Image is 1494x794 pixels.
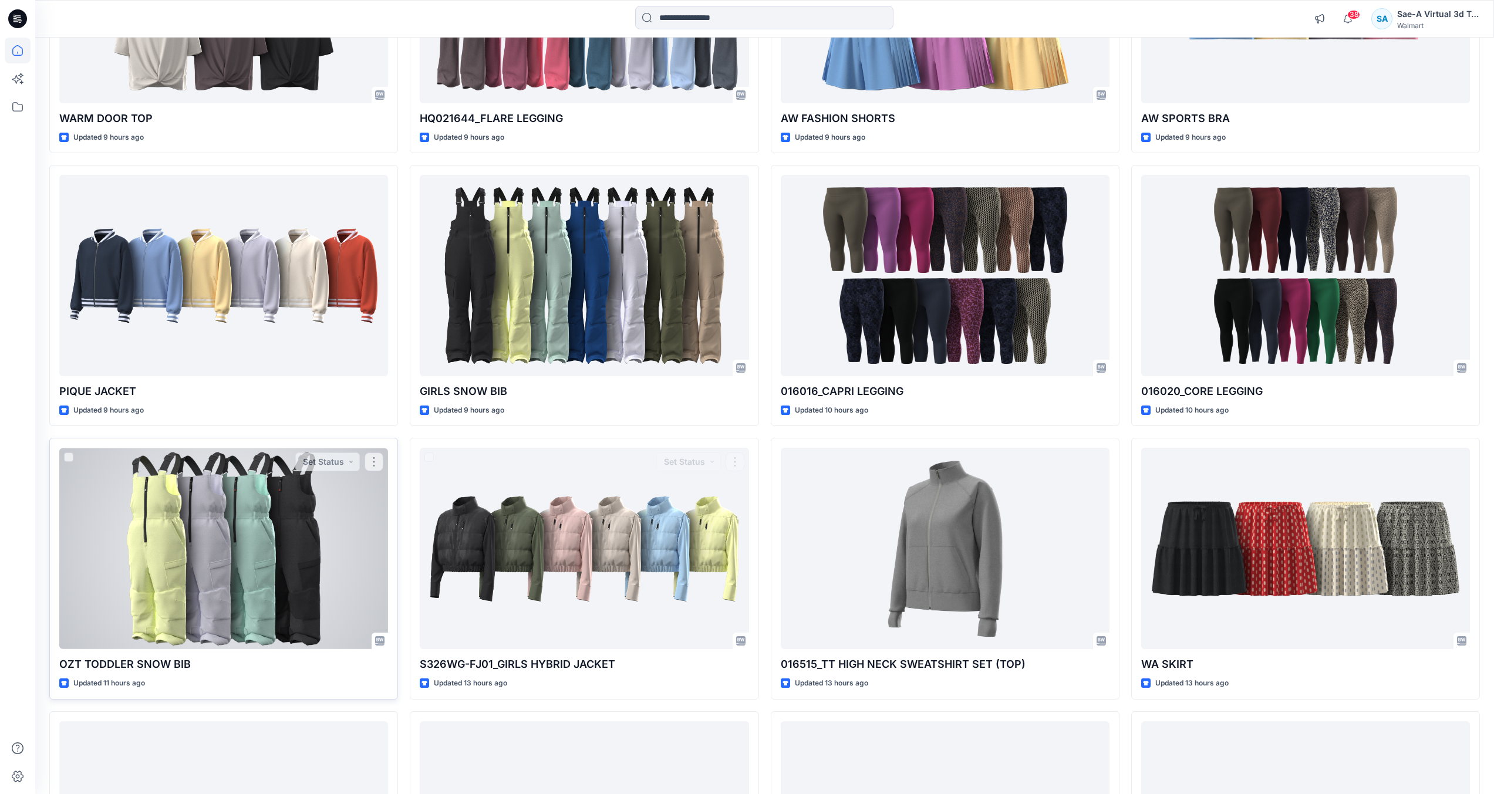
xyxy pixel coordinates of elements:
[781,448,1109,649] a: 016515_TT HIGH NECK SWEATSHIRT SET (TOP)
[1141,110,1470,127] p: AW SPORTS BRA
[420,383,748,400] p: GIRLS SNOW BIB
[1141,175,1470,376] a: 016020_CORE LEGGING
[59,175,388,376] a: PIQUE JACKET
[434,404,504,417] p: Updated 9 hours ago
[781,110,1109,127] p: AW FASHION SHORTS
[420,110,748,127] p: HQ021644_FLARE LEGGING
[795,404,868,417] p: Updated 10 hours ago
[59,383,388,400] p: PIQUE JACKET
[781,656,1109,673] p: 016515_TT HIGH NECK SWEATSHIRT SET (TOP)
[73,131,144,144] p: Updated 9 hours ago
[73,677,145,690] p: Updated 11 hours ago
[434,131,504,144] p: Updated 9 hours ago
[73,404,144,417] p: Updated 9 hours ago
[781,383,1109,400] p: 016016_CAPRI LEGGING
[59,110,388,127] p: WARM DOOR TOP
[59,656,388,673] p: OZT TODDLER SNOW BIB
[1155,131,1226,144] p: Updated 9 hours ago
[1155,404,1229,417] p: Updated 10 hours ago
[1397,7,1479,21] div: Sae-A Virtual 3d Team
[795,677,868,690] p: Updated 13 hours ago
[1397,21,1479,30] div: Walmart
[1155,677,1229,690] p: Updated 13 hours ago
[1371,8,1392,29] div: SA
[434,677,507,690] p: Updated 13 hours ago
[1141,383,1470,400] p: 016020_CORE LEGGING
[1141,656,1470,673] p: WA SKIRT
[1347,10,1360,19] span: 38
[1141,448,1470,649] a: WA SKIRT
[420,175,748,376] a: GIRLS SNOW BIB
[420,656,748,673] p: S326WG-FJ01_GIRLS HYBRID JACKET
[59,448,388,649] a: OZT TODDLER SNOW BIB
[795,131,865,144] p: Updated 9 hours ago
[781,175,1109,376] a: 016016_CAPRI LEGGING
[420,448,748,649] a: S326WG-FJ01_GIRLS HYBRID JACKET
